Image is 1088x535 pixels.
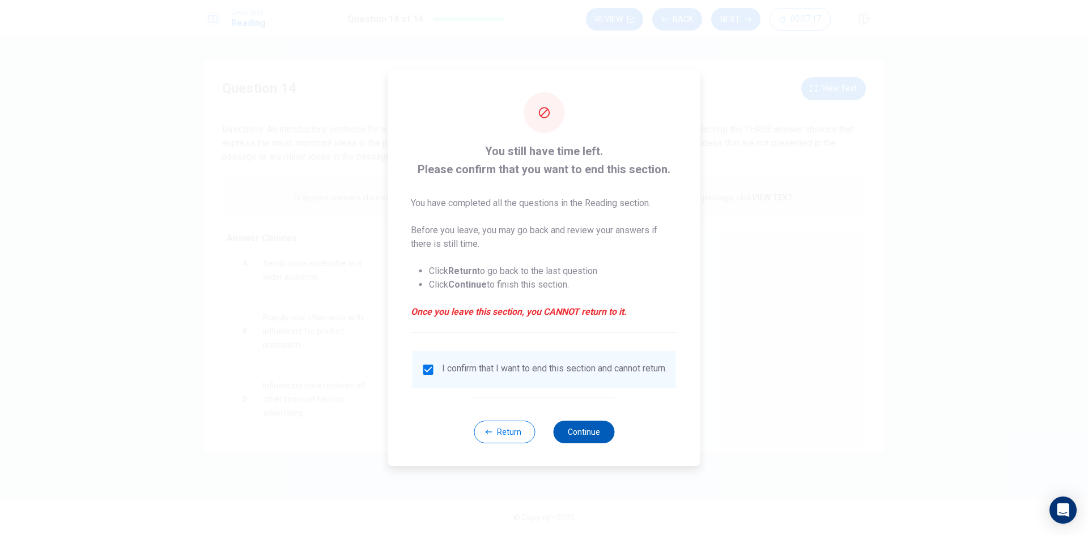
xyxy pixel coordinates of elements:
p: You have completed all the questions in the Reading section. [411,196,678,210]
em: Once you leave this section, you CANNOT return to it. [411,305,678,319]
li: Click to finish this section. [429,278,678,292]
span: You still have time left. Please confirm that you want to end this section. [411,142,678,178]
p: Before you leave, you may go back and review your answers if there is still time. [411,224,678,251]
button: Continue [553,421,614,443]
strong: Return [448,266,477,276]
li: Click to go back to the last question [429,264,678,278]
div: Open Intercom Messenger [1049,497,1077,524]
strong: Continue [448,279,487,290]
button: Return [474,421,535,443]
div: I confirm that I want to end this section and cannot return. [442,363,667,376]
